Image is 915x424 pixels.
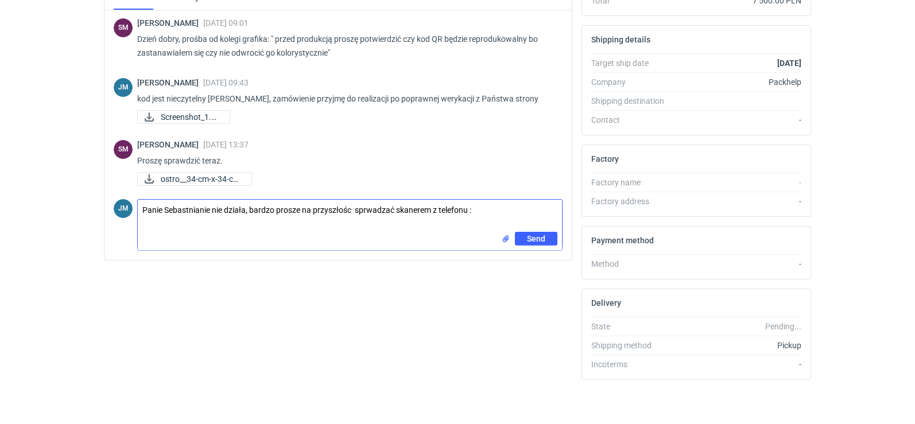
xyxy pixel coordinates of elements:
[675,177,801,188] div: -
[675,76,801,88] div: Packhelp
[137,18,203,28] span: [PERSON_NAME]
[114,18,133,37] figcaption: SM
[591,114,675,126] div: Contact
[675,258,801,270] div: -
[114,78,133,97] div: Joanna Myślak
[591,258,675,270] div: Method
[777,59,801,68] strong: [DATE]
[137,140,203,149] span: [PERSON_NAME]
[137,78,203,87] span: [PERSON_NAME]
[114,140,133,159] div: Sebastian Markut
[114,199,133,218] figcaption: JM
[591,35,650,44] h2: Shipping details
[675,114,801,126] div: -
[675,196,801,207] div: -
[515,232,557,246] button: Send
[161,173,242,185] span: ostro__34-cm-x-34-cm...
[203,140,249,149] span: [DATE] 13:37
[765,322,801,331] em: Pending...
[591,340,675,351] div: Shipping method
[114,18,133,37] div: Sebastian Markut
[114,199,133,218] div: Joanna Myślak
[591,57,675,69] div: Target ship date
[137,172,252,186] a: ostro__34-cm-x-34-cm...
[675,340,801,351] div: Pickup
[203,78,249,87] span: [DATE] 09:43
[527,235,545,243] span: Send
[137,154,553,168] p: Proszę sprawdzić teraz.
[591,95,675,107] div: Shipping destination
[591,154,619,164] h2: Factory
[591,196,675,207] div: Factory address
[114,78,133,97] figcaption: JM
[591,298,621,308] h2: Delivery
[137,32,553,60] p: Dzień dobry, prośba od kolegi grafika: " przed produkcją proszę potwierdzić czy kod QR będzie rep...
[161,111,220,123] span: Screenshot_1.png
[137,110,230,124] a: Screenshot_1.png
[137,172,252,186] div: ostro__34-cm-x-34-cm-x-4-cm__WAVL__d0__oR926208700__outside__v2.pdf
[138,200,562,232] textarea: Panie Sebastnianie nie działa, bardzo prosze na przyszłośc sprwadzać skanerem z telefonu :
[203,18,249,28] span: [DATE] 09:01
[591,321,675,332] div: State
[591,236,654,245] h2: Payment method
[591,76,675,88] div: Company
[591,359,675,370] div: Incoterms
[114,140,133,159] figcaption: SM
[591,177,675,188] div: Factory name
[675,359,801,370] div: -
[137,92,553,106] p: kod jest nieczytelny [PERSON_NAME], zamówienie przyjmę do realizacji po poprawnej werykacji z Pań...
